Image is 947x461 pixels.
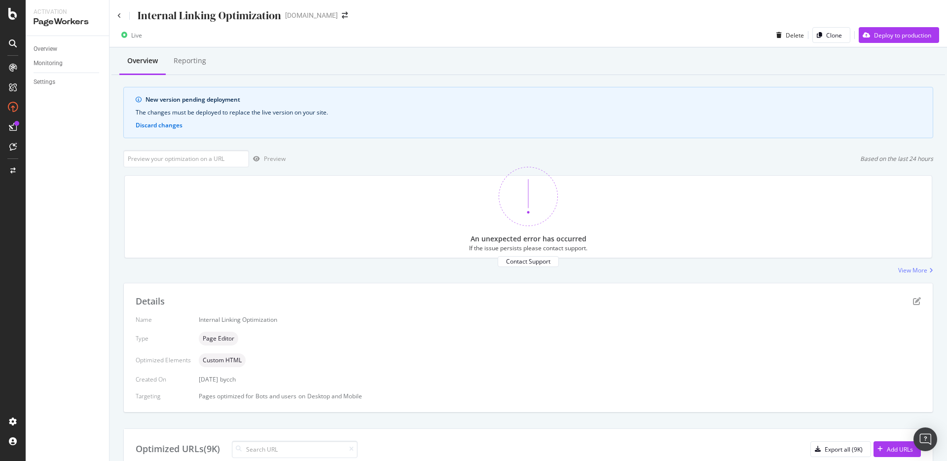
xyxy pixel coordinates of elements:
[136,334,191,343] div: Type
[136,121,182,130] button: Discard changes
[498,256,559,267] button: Contact Support
[199,332,238,346] div: neutral label
[898,266,933,274] a: View More
[786,31,804,39] div: Delete
[34,44,57,54] div: Overview
[34,77,55,87] div: Settings
[307,392,362,400] div: Desktop and Mobile
[825,445,863,454] div: Export all (9K)
[138,8,281,23] div: Internal Linking Optimization
[136,108,921,117] div: The changes must be deployed to replace the live version on your site.
[285,10,338,20] div: [DOMAIN_NAME]
[127,56,158,66] div: Overview
[136,315,191,324] div: Name
[136,392,191,400] div: Targeting
[255,392,296,400] div: Bots and users
[117,13,121,19] a: Click to go back
[220,375,236,384] div: by cch
[264,154,286,163] div: Preview
[203,336,234,342] span: Page Editor
[199,315,921,324] div: Internal Linking Optimization
[34,58,102,69] a: Monitoring
[199,353,246,367] div: neutral label
[913,297,921,305] div: pen-to-square
[199,375,921,384] div: [DATE]
[136,375,191,384] div: Created On
[136,356,191,364] div: Optimized Elements
[874,441,921,457] button: Add URLs
[136,443,220,456] div: Optimized URLs (9K)
[199,392,921,400] div: Pages optimized for on
[249,151,286,167] button: Preview
[859,27,939,43] button: Deploy to production
[898,266,927,274] div: View More
[772,27,804,43] button: Delete
[874,31,931,39] div: Deploy to production
[913,427,937,451] div: Open Intercom Messenger
[34,58,63,69] div: Monitoring
[203,357,242,363] span: Custom HTML
[34,77,102,87] a: Settings
[812,27,850,43] button: Clone
[136,295,165,308] div: Details
[342,12,348,19] div: arrow-right-arrow-left
[826,31,842,39] div: Clone
[506,257,550,266] div: Contact Support
[123,87,933,138] div: info banner
[34,44,102,54] a: Overview
[34,16,101,28] div: PageWorkers
[123,150,249,167] input: Preview your optimization on a URL
[887,445,913,454] div: Add URLs
[34,8,101,16] div: Activation
[860,154,933,163] div: Based on the last 24 hours
[471,234,586,244] div: An unexpected error has occurred
[146,95,921,104] div: New version pending deployment
[174,56,206,66] div: Reporting
[499,167,558,226] img: 370bne1z.png
[232,441,358,458] input: Search URL
[131,31,142,39] div: Live
[469,244,587,252] div: If the issue persists please contact support.
[810,441,871,457] button: Export all (9K)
